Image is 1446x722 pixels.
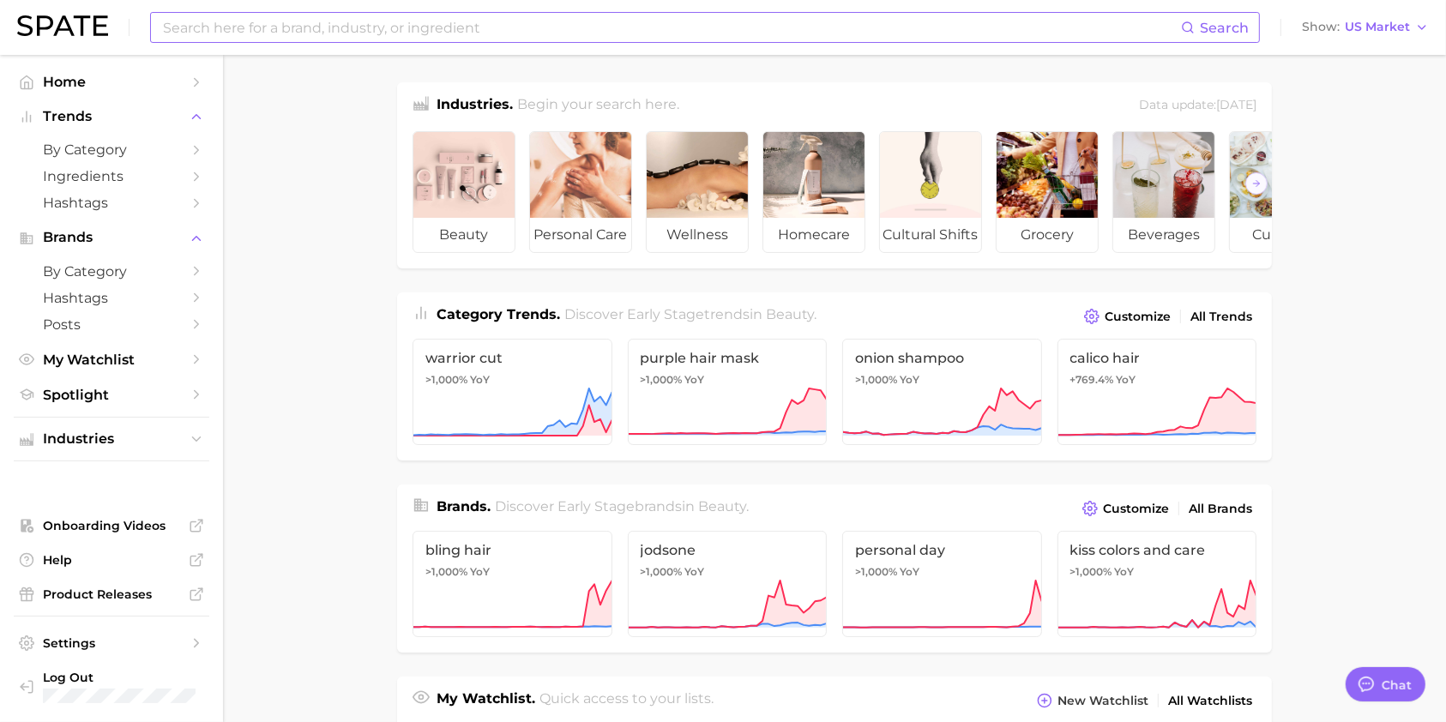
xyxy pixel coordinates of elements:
img: SPATE [17,15,108,36]
span: YoY [470,565,490,579]
span: YoY [900,565,919,579]
button: Brands [14,225,209,250]
span: beauty [767,306,815,322]
span: YoY [470,373,490,387]
a: Posts [14,311,209,338]
span: Product Releases [43,587,180,602]
span: >1,000% [425,565,467,578]
span: Customize [1105,310,1171,324]
a: cultural shifts [879,131,982,253]
span: Onboarding Videos [43,518,180,533]
a: calico hair+769.4% YoY [1057,339,1257,445]
button: Industries [14,426,209,452]
span: beauty [699,498,747,514]
span: homecare [763,218,865,252]
a: purple hair mask>1,000% YoY [628,339,828,445]
button: ShowUS Market [1298,16,1433,39]
span: grocery [997,218,1098,252]
span: US Market [1345,22,1410,32]
span: Discover Early Stage brands in . [496,498,750,514]
h1: My Watchlist. [437,689,535,713]
a: All Trends [1186,305,1256,328]
span: beauty [413,218,515,252]
a: beauty [413,131,515,253]
button: Customize [1080,304,1175,328]
a: Settings [14,630,209,656]
span: YoY [685,565,705,579]
span: Brands [43,230,180,245]
a: by Category [14,258,209,285]
span: personal day [855,542,1029,558]
a: Help [14,547,209,573]
span: Ingredients [43,168,180,184]
span: YoY [1117,373,1136,387]
span: YoY [685,373,705,387]
a: Hashtags [14,190,209,216]
span: culinary [1230,218,1331,252]
span: Posts [43,316,180,333]
span: cultural shifts [880,218,981,252]
span: Spotlight [43,387,180,403]
span: Home [43,74,180,90]
span: +769.4% [1070,373,1114,386]
span: beverages [1113,218,1214,252]
span: Trends [43,109,180,124]
a: warrior cut>1,000% YoY [413,339,612,445]
a: personal day>1,000% YoY [842,531,1042,637]
span: My Watchlist [43,352,180,368]
a: homecare [762,131,865,253]
button: Scroll Right [1245,172,1268,195]
span: >1,000% [855,373,897,386]
a: Hashtags [14,285,209,311]
a: beverages [1112,131,1215,253]
span: warrior cut [425,350,599,366]
span: purple hair mask [641,350,815,366]
span: Hashtags [43,195,180,211]
span: Industries [43,431,180,447]
a: grocery [996,131,1099,253]
span: All Watchlists [1168,694,1252,708]
button: New Watchlist [1033,689,1153,713]
span: All Brands [1189,502,1252,516]
span: YoY [1115,565,1135,579]
div: Data update: [DATE] [1139,94,1256,117]
a: Log out. Currently logged in with e-mail pryan@sharkninja.com. [14,665,209,708]
span: Discover Early Stage trends in . [565,306,817,322]
input: Search here for a brand, industry, or ingredient [161,13,1181,42]
a: All Brands [1184,497,1256,520]
a: by Category [14,136,209,163]
span: Brands . [437,498,491,514]
a: jodsone>1,000% YoY [628,531,828,637]
span: by Category [43,263,180,280]
span: kiss colors and care [1070,542,1244,558]
span: New Watchlist [1057,694,1148,708]
span: by Category [43,141,180,158]
h2: Begin your search here. [518,94,680,117]
a: Ingredients [14,163,209,190]
span: >1,000% [641,373,683,386]
a: Onboarding Videos [14,513,209,538]
span: wellness [647,218,748,252]
span: Log Out [43,670,196,685]
span: YoY [900,373,919,387]
span: Show [1302,22,1340,32]
span: Settings [43,635,180,651]
span: onion shampoo [855,350,1029,366]
a: personal care [529,131,632,253]
span: >1,000% [1070,565,1112,578]
a: Spotlight [14,382,209,408]
span: bling hair [425,542,599,558]
button: Trends [14,104,209,129]
a: bling hair>1,000% YoY [413,531,612,637]
span: Help [43,552,180,568]
button: Customize [1078,496,1173,520]
span: Hashtags [43,290,180,306]
a: culinary [1229,131,1332,253]
span: Customize [1103,502,1169,516]
span: jodsone [641,542,815,558]
a: My Watchlist [14,346,209,373]
a: wellness [646,131,749,253]
span: >1,000% [425,373,467,386]
h1: Industries. [437,94,513,117]
a: onion shampoo>1,000% YoY [842,339,1042,445]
